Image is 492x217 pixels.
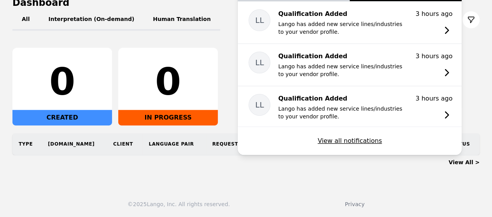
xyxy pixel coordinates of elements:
button: All [12,9,39,31]
p: Qualification Added [278,9,403,19]
th: Type [12,133,42,155]
a: View All > [448,159,480,165]
p: Lango has added new service lines/industries to your vendor profile. [278,62,403,78]
span: LL [255,15,264,26]
th: [DOMAIN_NAME] [42,133,107,155]
div: 0 [124,63,212,101]
p: Lango has added new service lines/industries to your vendor profile. [278,20,403,36]
th: Language Pair [142,133,206,155]
time: 3 hours ago [415,10,452,17]
a: Privacy [345,201,365,207]
button: Filter [462,11,480,28]
time: 3 hours ago [415,95,452,102]
div: IN PROGRESS [118,110,218,125]
p: Qualification Added [278,52,403,61]
button: Interpretation (On-demand) [39,9,144,31]
span: LL [255,99,264,110]
time: 3 hours ago [415,52,452,60]
th: Client [107,133,142,155]
th: Requester [206,133,256,155]
div: 0 [19,63,106,101]
div: © 2025 Lango, Inc. All rights reserved. [128,200,230,208]
p: Lango has added new service lines/industries to your vendor profile. [278,105,403,120]
div: CREATED [12,110,112,125]
p: Qualification Added [278,94,403,103]
span: LL [255,57,264,68]
button: View all notifications [318,136,382,146]
button: Human Translation [144,9,220,31]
